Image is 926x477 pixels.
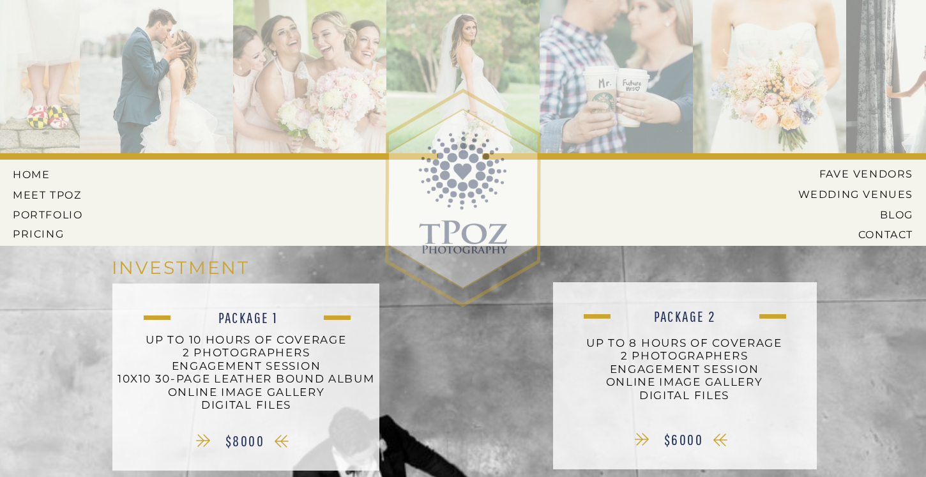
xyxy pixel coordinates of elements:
[116,333,377,428] p: UP TO 10 HOURS OF COVERAGE 2 PHOTOGRAPHERS ENGAGEMENT SESSION 10X10 30-PAGE LEATHER BOUND ALBUM O...
[813,229,913,240] a: CONTACT
[112,257,285,280] h1: INVESTMENT
[141,310,355,325] h2: Package 1
[206,433,284,460] nav: $8000
[13,169,70,180] a: HOME
[13,228,86,239] a: Pricing
[778,188,913,200] a: Wedding Venues
[578,308,792,324] h2: Package 2
[13,189,82,201] a: MEET tPoz
[808,168,913,179] a: Fave Vendors
[788,209,913,220] a: BLOG
[645,432,722,459] nav: $6000
[13,209,86,220] a: PORTFOLIO
[556,337,813,418] p: up to 8 hours of coverage 2 photographers engagement session online image gallery digital files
